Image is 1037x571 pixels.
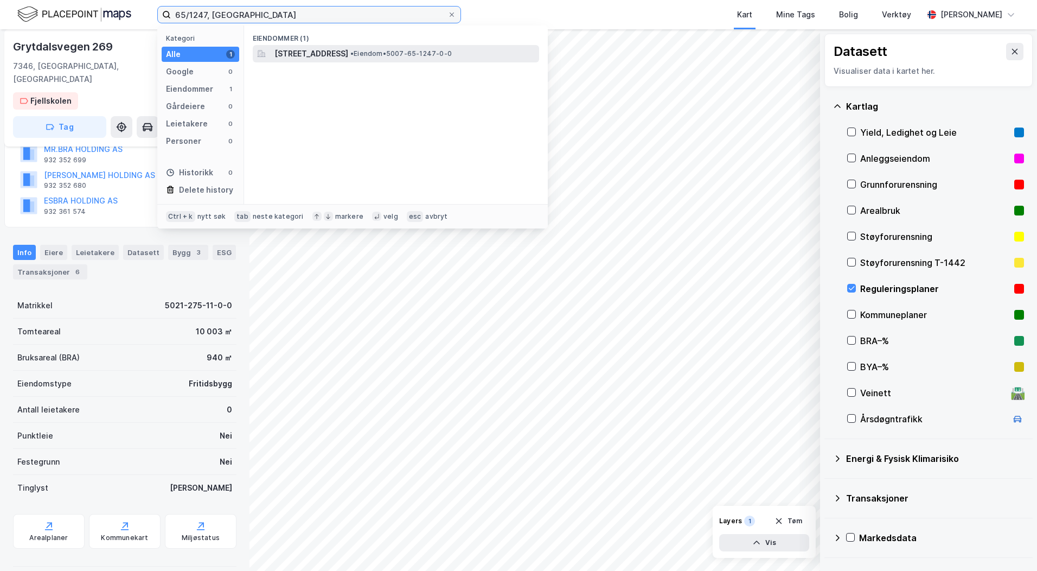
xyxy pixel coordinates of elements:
[30,94,72,107] div: Fjellskolen
[220,455,232,468] div: Nei
[170,481,232,494] div: [PERSON_NAME]
[860,256,1010,269] div: Støyforurensning T-1442
[166,48,181,61] div: Alle
[253,212,304,221] div: neste kategori
[220,429,232,442] div: Nei
[383,212,398,221] div: velg
[767,512,809,530] button: Tøm
[226,50,235,59] div: 1
[335,212,363,221] div: markere
[226,168,235,177] div: 0
[860,386,1007,399] div: Veinett
[859,531,1024,544] div: Markedsdata
[226,119,235,128] div: 0
[165,299,232,312] div: 5021-275-11-0-0
[17,481,48,494] div: Tinglyst
[213,245,236,260] div: ESG
[166,117,208,130] div: Leietakere
[166,83,213,96] div: Eiendommer
[226,137,235,145] div: 0
[860,282,1010,295] div: Reguleringsplaner
[719,534,809,551] button: Vis
[166,34,239,42] div: Kategori
[168,245,208,260] div: Bygg
[13,38,115,55] div: Grytdalsvegen 269
[244,26,548,45] div: Eiendommer (1)
[860,152,1010,165] div: Anleggseiendom
[17,403,80,416] div: Antall leietakere
[226,67,235,76] div: 0
[171,7,447,23] input: Søk på adresse, matrikkel, gårdeiere, leietakere eller personer
[179,183,233,196] div: Delete history
[166,100,205,113] div: Gårdeiere
[166,166,213,179] div: Historikk
[350,49,354,58] span: •
[17,351,80,364] div: Bruksareal (BRA)
[17,377,72,390] div: Eiendomstype
[189,377,232,390] div: Fritidsbygg
[13,60,185,86] div: 7346, [GEOGRAPHIC_DATA], [GEOGRAPHIC_DATA]
[101,534,148,542] div: Kommunekart
[193,247,204,258] div: 3
[834,65,1023,78] div: Visualiser data i kartet her.
[274,47,348,60] span: [STREET_ADDRESS]
[737,8,752,21] div: Kart
[839,8,858,21] div: Bolig
[17,455,60,468] div: Festegrunn
[17,5,131,24] img: logo.f888ab2527a4732fd821a326f86c7f29.svg
[166,211,195,222] div: Ctrl + k
[860,178,1010,191] div: Grunnforurensning
[227,403,232,416] div: 0
[860,204,1010,217] div: Arealbruk
[13,116,106,138] button: Tag
[197,212,226,221] div: nytt søk
[882,8,911,21] div: Verktøy
[44,181,86,190] div: 932 352 680
[182,534,220,542] div: Miljøstatus
[860,308,1010,321] div: Kommuneplaner
[846,100,1024,113] div: Kartlag
[860,413,1007,426] div: Årsdøgntrafikk
[17,429,53,442] div: Punktleie
[44,156,86,164] div: 932 352 699
[744,516,755,526] div: 1
[860,334,1010,347] div: BRA–%
[72,267,83,277] div: 6
[846,492,1024,505] div: Transaksjoner
[17,299,53,312] div: Matrikkel
[834,43,887,60] div: Datasett
[123,245,164,260] div: Datasett
[166,65,194,78] div: Google
[207,351,232,364] div: 940 ㎡
[234,211,251,222] div: tab
[983,519,1037,571] iframe: Chat Widget
[196,325,232,338] div: 10 003 ㎡
[166,135,201,148] div: Personer
[1010,386,1025,400] div: 🛣️
[40,245,67,260] div: Eiere
[29,534,68,542] div: Arealplaner
[13,245,36,260] div: Info
[860,360,1010,373] div: BYA–%
[44,207,86,216] div: 932 361 574
[776,8,815,21] div: Mine Tags
[17,325,61,338] div: Tomteareal
[13,264,87,280] div: Transaksjoner
[72,245,119,260] div: Leietakere
[226,85,235,93] div: 1
[983,519,1037,571] div: Kontrollprogram for chat
[860,126,1010,139] div: Yield, Ledighet og Leie
[407,211,424,222] div: esc
[719,517,742,525] div: Layers
[226,102,235,111] div: 0
[940,8,1002,21] div: [PERSON_NAME]
[860,230,1010,243] div: Støyforurensning
[425,212,447,221] div: avbryt
[350,49,452,58] span: Eiendom • 5007-65-1247-0-0
[846,452,1024,465] div: Energi & Fysisk Klimarisiko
